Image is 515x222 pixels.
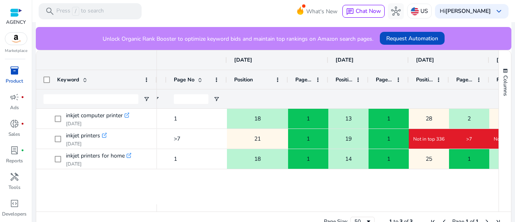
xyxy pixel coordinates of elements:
[416,76,433,83] span: Position
[411,7,419,15] img: us.svg
[21,122,24,125] span: fiber_manual_record
[387,151,390,167] span: 1
[8,131,20,138] p: Sales
[345,151,352,167] span: 14
[494,6,504,16] span: keyboard_arrow_down
[10,199,19,208] span: code_blocks
[387,131,390,147] span: 1
[5,33,27,45] img: amazon.svg
[416,56,434,64] span: [DATE]
[213,96,220,102] button: Open Filter Menu
[391,6,401,16] span: hub
[380,32,445,45] button: Request Automation
[56,7,104,16] p: Press to search
[6,157,23,164] p: Reports
[387,110,390,127] span: 1
[66,150,125,162] span: inkjet printers for home
[10,119,19,129] span: donut_small
[342,5,385,18] button: chatChat Now
[307,131,310,147] span: 1
[307,110,310,127] span: 1
[356,7,381,15] span: Chat Now
[254,131,261,147] span: 21
[174,155,177,163] span: 1
[440,8,491,14] p: Hi
[426,151,432,167] span: 25
[307,151,310,167] span: 1
[10,66,19,75] span: inventory_2
[10,104,19,111] p: Ads
[376,76,393,83] span: Page No
[66,110,123,121] span: inkjet computer printer
[8,184,21,191] p: Tools
[21,149,24,152] span: fiber_manual_record
[66,141,107,147] p: [DATE]
[10,92,19,102] span: campaign
[174,135,180,143] span: >7
[336,76,352,83] span: Position
[456,76,473,83] span: Page No
[174,115,177,122] span: 1
[346,8,354,16] span: chat
[72,7,79,16] span: /
[103,35,373,43] p: Unlock Organic Rank Booster to optimize keyword bids and maintain top rankings on Amazon search p...
[66,120,129,127] p: [DATE]
[502,75,509,96] span: Columns
[445,7,491,15] b: [PERSON_NAME]
[66,161,131,167] p: [DATE]
[143,96,150,102] button: Open Filter Menu
[468,110,471,127] span: 2
[21,95,24,99] span: fiber_manual_record
[174,94,208,104] input: Page No Filter Input
[2,210,27,218] p: Developers
[234,56,252,64] span: [DATE]
[45,6,55,16] span: search
[468,151,471,167] span: 1
[345,110,352,127] span: 13
[306,4,338,19] span: What's New
[496,76,513,83] span: Position
[43,94,138,104] input: Keyword Filter Input
[254,110,261,127] span: 18
[496,56,515,64] span: [DATE]
[10,145,19,155] span: lab_profile
[386,34,438,43] span: Request Automation
[254,151,261,167] span: 18
[295,76,312,83] span: Page No
[234,76,253,83] span: Position
[6,19,26,26] p: AGENCY
[466,136,472,142] span: >7
[426,110,432,127] span: 28
[174,76,194,83] span: Page No
[345,131,352,147] span: 19
[413,136,445,142] span: Not in top 336
[5,48,27,54] p: Marketplace
[336,56,354,64] span: [DATE]
[57,76,79,83] span: Keyword
[66,130,100,141] span: inkjet printers
[388,3,404,19] button: hub
[420,4,428,18] p: US
[6,77,23,85] p: Product
[10,172,19,182] span: handyman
